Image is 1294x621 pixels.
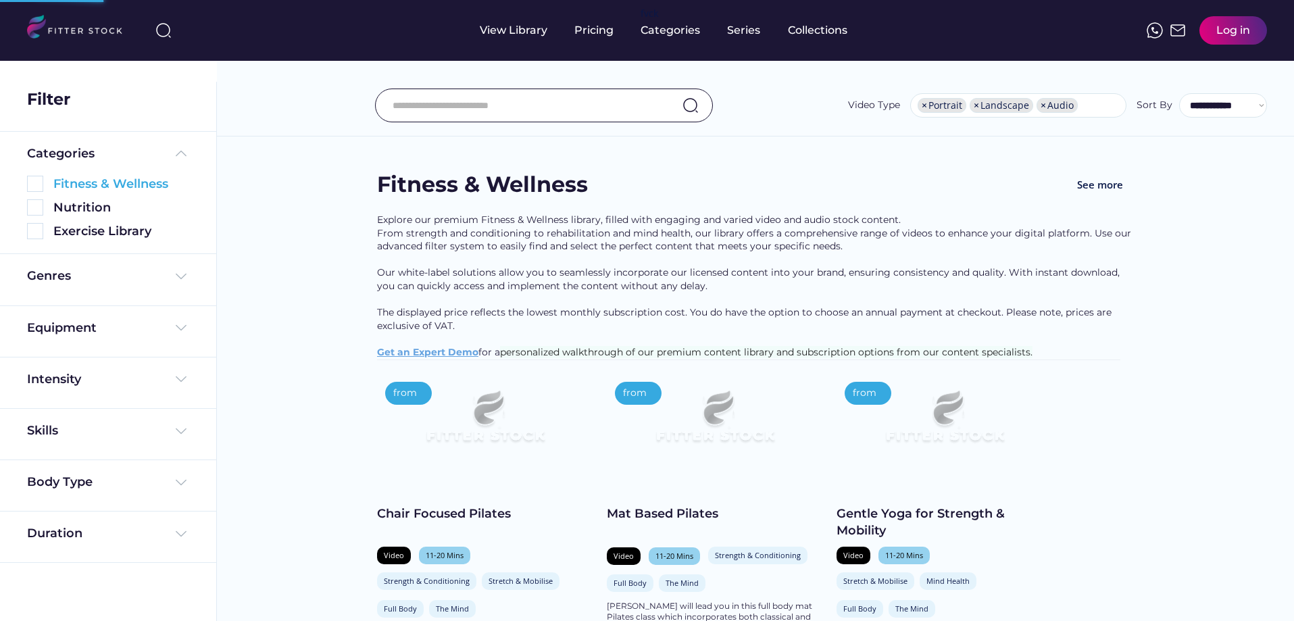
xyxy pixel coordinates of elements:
[27,199,43,216] img: Rectangle%205126.svg
[837,505,1053,539] div: Gentle Yoga for Strength & Mobility
[27,15,134,43] img: LOGO.svg
[426,550,464,560] div: 11-20 Mins
[607,505,823,522] div: Mat Based Pilates
[926,576,970,586] div: Mind Health
[574,23,614,38] div: Pricing
[1216,23,1250,38] div: Log in
[399,374,572,471] img: Frame%2079%20%281%29.svg
[489,576,553,586] div: Stretch & Mobilise
[1037,98,1078,113] li: Audio
[614,551,634,561] div: Video
[885,550,923,560] div: 11-20 Mins
[377,214,1134,359] div: Explore our premium Fitness & Wellness library, filled with engaging and varied video and audio s...
[393,387,417,400] div: from
[666,578,699,588] div: The Mind
[27,88,70,111] div: Filter
[384,603,417,614] div: Full Body
[682,97,699,114] img: search-normal.svg
[500,346,1032,358] span: personalized walkthrough of our premium content library and subscription options from our content...
[1170,22,1186,39] img: Frame%2051.svg
[628,374,801,471] img: Frame%2079%20%281%29.svg
[480,23,547,38] div: View Library
[843,603,876,614] div: Full Body
[173,268,189,284] img: Frame%20%284%29.svg
[173,371,189,387] img: Frame%20%284%29.svg
[623,387,647,400] div: from
[655,551,693,561] div: 11-20 Mins
[853,387,876,400] div: from
[27,320,97,337] div: Equipment
[436,603,469,614] div: The Mind
[27,525,82,542] div: Duration
[53,199,189,216] div: Nutrition
[377,170,588,200] div: Fitness & Wellness
[970,98,1033,113] li: Landscape
[27,268,71,284] div: Genres
[53,176,189,193] div: Fitness & Wellness
[1147,22,1163,39] img: meteor-icons_whatsapp%20%281%29.svg
[173,423,189,439] img: Frame%20%284%29.svg
[27,371,81,388] div: Intensity
[173,320,189,336] img: Frame%20%284%29.svg
[918,98,966,113] li: Portrait
[27,145,95,162] div: Categories
[858,374,1031,471] img: Frame%2079%20%281%29.svg
[843,550,864,560] div: Video
[848,99,900,112] div: Video Type
[715,550,801,560] div: Strength & Conditioning
[27,422,61,439] div: Skills
[27,223,43,239] img: Rectangle%205126.svg
[377,346,478,358] a: Get an Expert Demo
[641,7,658,20] div: fvck
[377,306,1114,332] span: The displayed price reflects the lowest monthly subscription cost. You do have the option to choo...
[173,526,189,542] img: Frame%20%284%29.svg
[53,223,189,240] div: Exercise Library
[895,603,928,614] div: The Mind
[27,176,43,192] img: Rectangle%205126.svg
[155,22,172,39] img: search-normal%203.svg
[1041,101,1046,110] span: ×
[377,505,593,522] div: Chair Focused Pilates
[788,23,847,38] div: Collections
[384,576,470,586] div: Strength & Conditioning
[727,23,761,38] div: Series
[27,474,93,491] div: Body Type
[173,145,189,162] img: Frame%20%285%29.svg
[173,474,189,491] img: Frame%20%284%29.svg
[384,550,404,560] div: Video
[614,578,647,588] div: Full Body
[1066,170,1134,200] button: See more
[843,576,907,586] div: Stretch & Mobilise
[641,23,700,38] div: Categories
[922,101,927,110] span: ×
[1137,99,1172,112] div: Sort By
[974,101,979,110] span: ×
